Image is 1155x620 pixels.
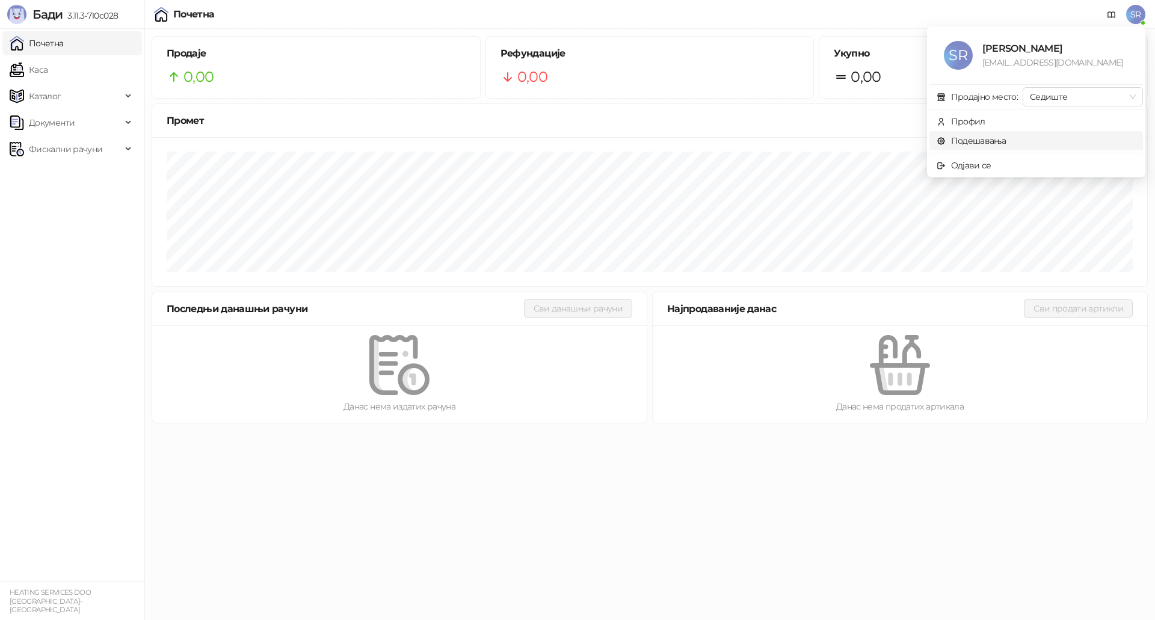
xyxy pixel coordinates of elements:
div: Одјави се [951,159,991,172]
div: Почетна [173,10,215,19]
span: Каталог [29,84,61,108]
div: Најпродаваније данас [667,301,1024,316]
div: Промет [167,113,1133,128]
span: SR [944,41,973,70]
span: SR [1126,5,1145,24]
span: Седиште [1030,88,1136,106]
a: Почетна [10,31,64,55]
h5: Рефундације [500,46,799,61]
small: HEATING SERVICES DOO [GEOGRAPHIC_DATA]-[GEOGRAPHIC_DATA] [10,588,91,614]
a: Документација [1102,5,1121,24]
span: Документи [29,111,75,135]
div: Данас нема издатих рачуна [171,400,627,413]
h5: Продаје [167,46,466,61]
div: [PERSON_NAME] [982,41,1129,56]
div: Профил [951,115,985,128]
button: Сви данашњи рачуни [524,299,632,318]
span: 0,00 [183,66,214,88]
span: Фискални рачуни [29,137,102,161]
div: Последњи данашњи рачуни [167,301,524,316]
span: 0,00 [517,66,547,88]
h5: Укупно [834,46,1133,61]
span: 0,00 [851,66,881,88]
span: Бади [32,7,63,22]
div: [EMAIL_ADDRESS][DOMAIN_NAME] [982,56,1129,69]
img: Logo [7,5,26,24]
span: 3.11.3-710c028 [63,10,118,21]
div: Продајно место: [951,90,1018,103]
button: Сви продати артикли [1024,299,1133,318]
a: Каса [10,58,48,82]
div: Данас нема продатих артикала [672,400,1128,413]
a: Подешавања [937,135,1006,146]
